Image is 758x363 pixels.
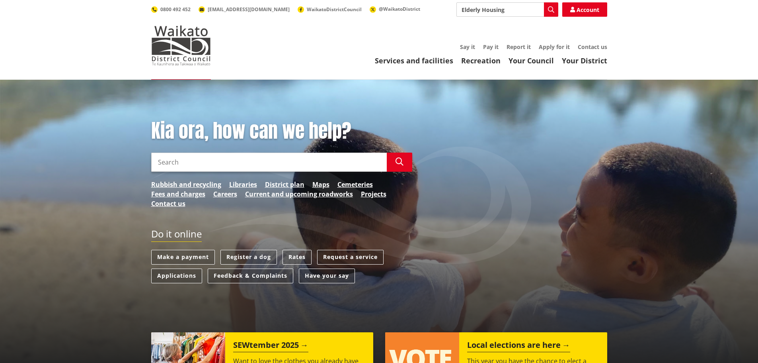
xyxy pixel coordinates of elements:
[298,6,362,13] a: WaikatoDistrictCouncil
[375,56,453,65] a: Services and facilities
[578,43,607,51] a: Contact us
[208,6,290,13] span: [EMAIL_ADDRESS][DOMAIN_NAME]
[562,56,607,65] a: Your District
[160,6,191,13] span: 0800 492 452
[199,6,290,13] a: [EMAIL_ADDRESS][DOMAIN_NAME]
[539,43,570,51] a: Apply for it
[562,2,607,17] a: Account
[233,340,308,352] h2: SEWtember 2025
[456,2,558,17] input: Search input
[509,56,554,65] a: Your Council
[283,250,312,265] a: Rates
[208,269,293,283] a: Feedback & Complaints
[312,180,329,189] a: Maps
[317,250,384,265] a: Request a service
[151,189,205,199] a: Fees and charges
[151,269,202,283] a: Applications
[721,330,750,358] iframe: Messenger Launcher
[151,6,191,13] a: 0800 492 452
[151,120,412,143] h1: Kia ora, how can we help?
[467,340,570,352] h2: Local elections are here
[337,180,373,189] a: Cemeteries
[245,189,353,199] a: Current and upcoming roadworks
[151,199,185,208] a: Contact us
[361,189,386,199] a: Projects
[370,6,420,12] a: @WaikatoDistrict
[151,153,387,172] input: Search input
[151,180,221,189] a: Rubbish and recycling
[151,228,202,242] h2: Do it online
[151,26,211,65] img: Waikato District Council - Te Kaunihera aa Takiwaa o Waikato
[229,180,257,189] a: Libraries
[220,250,277,265] a: Register a dog
[460,43,475,51] a: Say it
[151,250,215,265] a: Make a payment
[265,180,304,189] a: District plan
[307,6,362,13] span: WaikatoDistrictCouncil
[379,6,420,12] span: @WaikatoDistrict
[507,43,531,51] a: Report it
[483,43,499,51] a: Pay it
[213,189,237,199] a: Careers
[461,56,501,65] a: Recreation
[299,269,355,283] a: Have your say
